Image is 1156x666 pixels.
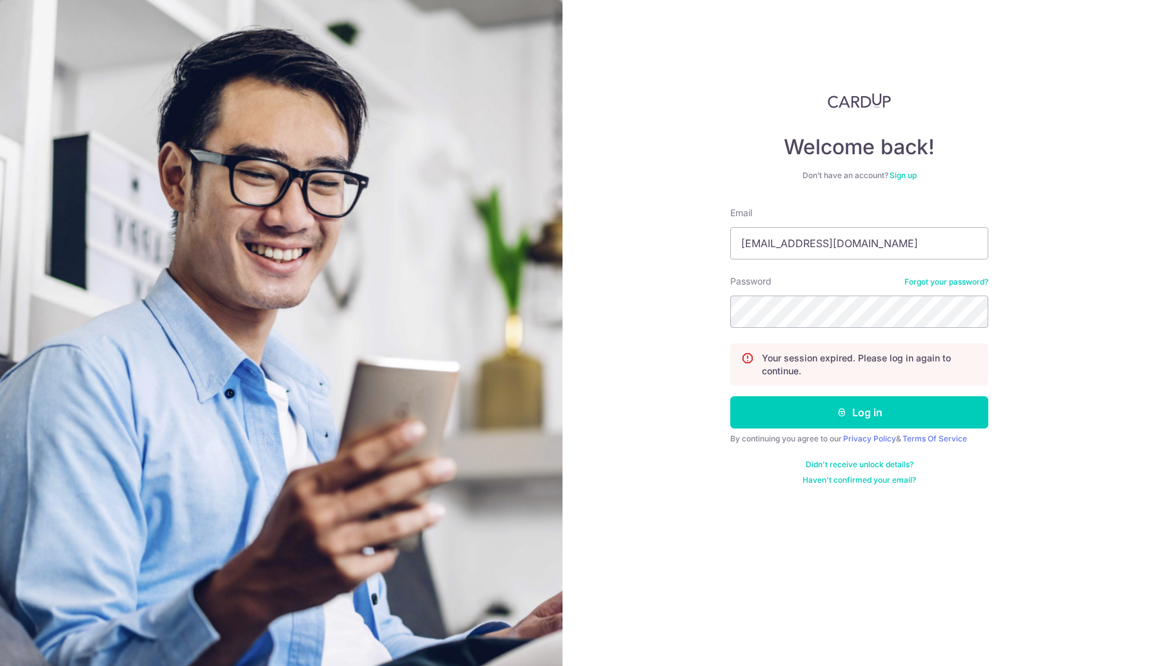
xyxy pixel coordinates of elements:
h4: Welcome back! [730,134,988,160]
a: Privacy Policy [843,434,896,443]
a: Didn't receive unlock details? [806,459,913,470]
label: Password [730,275,772,288]
a: Haven't confirmed your email? [802,475,916,485]
a: Forgot your password? [904,277,988,287]
a: Terms Of Service [902,434,967,443]
a: Sign up [890,170,917,180]
input: Enter your Email [730,227,988,259]
label: Email [730,207,752,219]
img: CardUp Logo [828,93,891,108]
div: Don’t have an account? [730,170,988,181]
button: Log in [730,396,988,429]
div: By continuing you agree to our & [730,434,988,444]
p: Your session expired. Please log in again to continue. [762,352,977,378]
